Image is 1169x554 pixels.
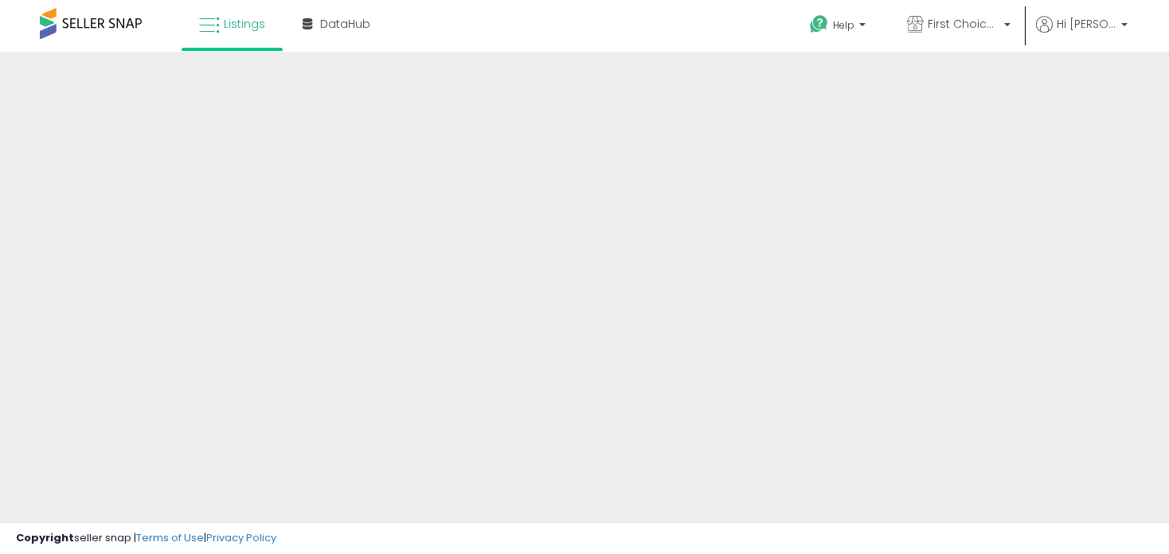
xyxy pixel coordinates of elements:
[1057,16,1116,32] span: Hi [PERSON_NAME]
[16,531,276,546] div: seller snap | |
[833,18,854,32] span: Help
[797,2,882,52] a: Help
[928,16,999,32] span: First Choice Online
[1036,16,1128,52] a: Hi [PERSON_NAME]
[224,16,265,32] span: Listings
[16,530,74,545] strong: Copyright
[809,14,829,34] i: Get Help
[320,16,370,32] span: DataHub
[206,530,276,545] a: Privacy Policy
[136,530,204,545] a: Terms of Use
